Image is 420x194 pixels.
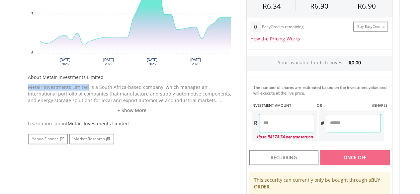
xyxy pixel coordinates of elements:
div: Up to R4378.74 per transaction [252,132,314,141]
a: Market Research [69,134,114,144]
text: 6 [31,51,33,55]
span: R6.90 [358,1,376,11]
text: [DATE] 2025 [59,58,70,66]
div: Your available funds to invest: [247,56,392,71]
a: Buy EasyCredits [353,22,388,32]
div: R [252,114,259,132]
div: EasyCredits remaining [262,25,304,30]
label: INVESTMENT AMOUNT [251,103,291,108]
span: R0.00 [349,59,361,66]
div: # [319,114,326,132]
label: #SHARES [372,103,387,108]
a: + Show More [28,107,236,114]
div: Learn more about [28,120,236,127]
span: R6.90 [310,1,328,11]
div: Recurring [249,150,318,165]
div: Once Off [320,150,389,165]
h5: About Metair Investments Limited [28,74,236,81]
a: Yahoo Finance [28,134,68,144]
p: Metair Investments Limited is a South Africa-based company, which manages an international portfo... [28,84,236,104]
b: BUY ORDER [254,177,380,190]
text: [DATE] 2025 [147,58,157,66]
text: [DATE] 2025 [190,58,201,66]
span: R6.34 [263,1,281,11]
a: How the Pricing Works [250,35,300,42]
div: The number of shares are estimated based on the investment value and will execute at the live price. [253,85,389,96]
span: Metair Investments Limited [68,120,129,127]
label: -OR- [315,103,323,108]
div: 0 [250,22,261,32]
text: [DATE] 2025 [103,58,114,66]
text: 7 [31,12,33,16]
